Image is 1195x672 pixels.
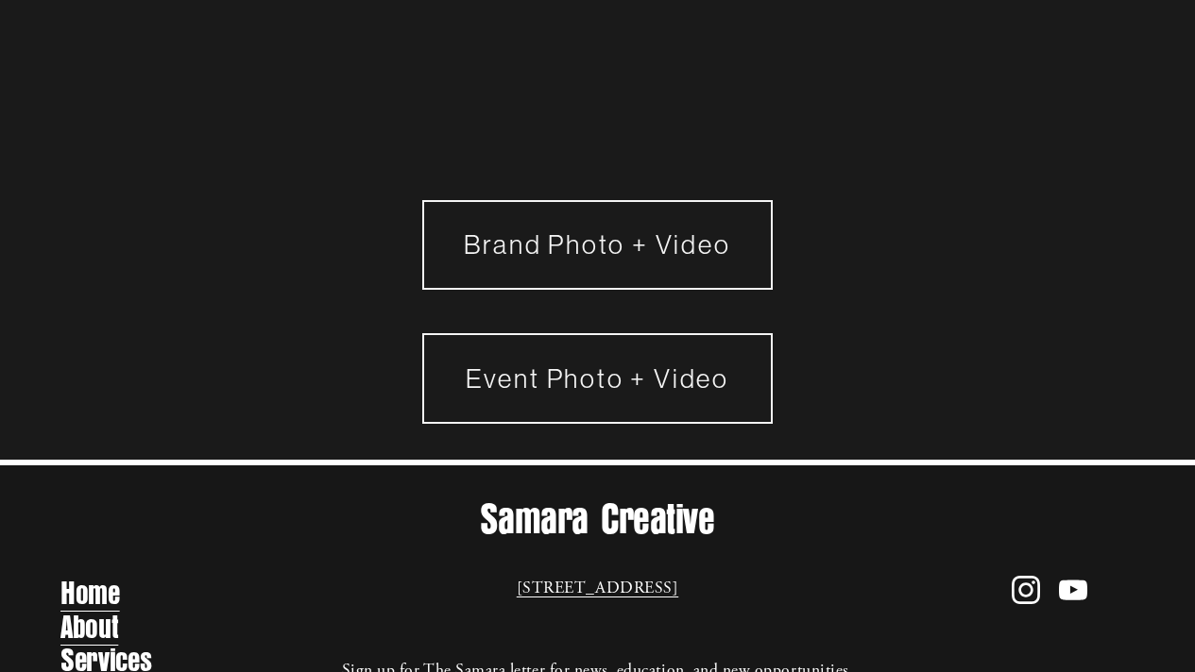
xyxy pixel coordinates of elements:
a: Brand Photo + Video [422,200,774,290]
a: YouTube [1058,575,1088,605]
a: Event Photo + Video [422,333,774,423]
a: About [60,609,118,647]
a: [STREET_ADDRESS] [517,575,678,601]
a: Home [60,575,120,613]
h3: Samara Creative [60,496,1135,544]
a: instagram-unauth [1011,575,1041,605]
